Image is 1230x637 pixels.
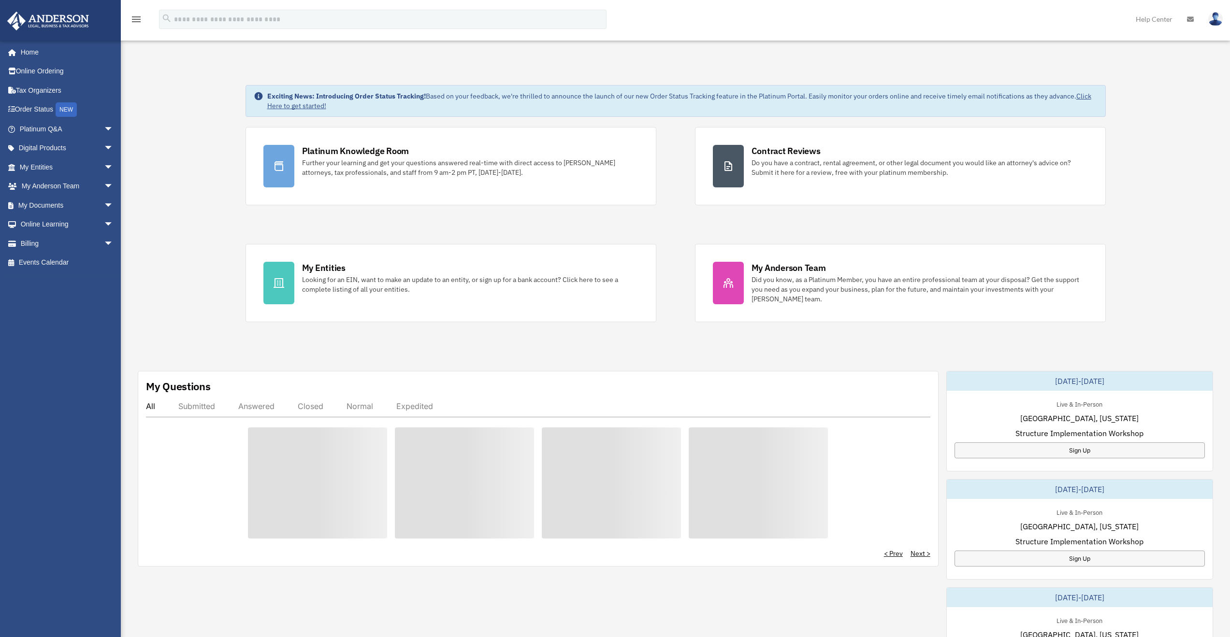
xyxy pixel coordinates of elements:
[1020,521,1139,532] span: [GEOGRAPHIC_DATA], [US_STATE]
[161,13,172,24] i: search
[7,62,128,81] a: Online Ordering
[178,401,215,411] div: Submitted
[146,401,155,411] div: All
[947,480,1213,499] div: [DATE]-[DATE]
[146,379,211,394] div: My Questions
[396,401,433,411] div: Expedited
[947,588,1213,607] div: [DATE]-[DATE]
[911,549,930,558] a: Next >
[104,119,123,139] span: arrow_drop_down
[7,100,128,120] a: Order StatusNEW
[7,253,128,272] a: Events Calendar
[347,401,373,411] div: Normal
[955,442,1205,458] a: Sign Up
[56,102,77,117] div: NEW
[104,215,123,235] span: arrow_drop_down
[267,92,1091,110] a: Click Here to get started!
[1208,12,1223,26] img: User Pic
[302,158,638,177] div: Further your learning and get your questions answered real-time with direct access to [PERSON_NAM...
[955,551,1205,566] a: Sign Up
[7,119,128,139] a: Platinum Q&Aarrow_drop_down
[7,157,128,177] a: My Entitiesarrow_drop_down
[1049,398,1110,409] div: Live & In-Person
[1049,507,1110,517] div: Live & In-Person
[302,145,409,157] div: Platinum Knowledge Room
[238,401,275,411] div: Answered
[1015,536,1143,547] span: Structure Implementation Workshop
[130,17,142,25] a: menu
[1015,427,1143,439] span: Structure Implementation Workshop
[104,177,123,197] span: arrow_drop_down
[752,145,821,157] div: Contract Reviews
[267,91,1098,111] div: Based on your feedback, we're thrilled to announce the launch of our new Order Status Tracking fe...
[947,371,1213,391] div: [DATE]-[DATE]
[7,234,128,253] a: Billingarrow_drop_down
[752,262,826,274] div: My Anderson Team
[302,262,346,274] div: My Entities
[7,215,128,234] a: Online Learningarrow_drop_down
[267,92,426,100] strong: Exciting News: Introducing Order Status Tracking!
[4,12,92,30] img: Anderson Advisors Platinum Portal
[7,42,123,62] a: Home
[1049,615,1110,625] div: Live & In-Person
[7,196,128,215] a: My Documentsarrow_drop_down
[752,158,1088,177] div: Do you have a contract, rental agreement, or other legal document you would like an attorney's ad...
[7,177,128,196] a: My Anderson Teamarrow_drop_down
[302,275,638,294] div: Looking for an EIN, want to make an update to an entity, or sign up for a bank account? Click her...
[7,81,128,100] a: Tax Organizers
[298,401,323,411] div: Closed
[7,139,128,158] a: Digital Productsarrow_drop_down
[104,157,123,177] span: arrow_drop_down
[246,244,656,322] a: My Entities Looking for an EIN, want to make an update to an entity, or sign up for a bank accoun...
[695,244,1106,322] a: My Anderson Team Did you know, as a Platinum Member, you have an entire professional team at your...
[884,549,903,558] a: < Prev
[695,127,1106,205] a: Contract Reviews Do you have a contract, rental agreement, or other legal document you would like...
[104,139,123,158] span: arrow_drop_down
[246,127,656,205] a: Platinum Knowledge Room Further your learning and get your questions answered real-time with dire...
[130,14,142,25] i: menu
[104,196,123,215] span: arrow_drop_down
[752,275,1088,304] div: Did you know, as a Platinum Member, you have an entire professional team at your disposal? Get th...
[104,234,123,254] span: arrow_drop_down
[1020,412,1139,424] span: [GEOGRAPHIC_DATA], [US_STATE]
